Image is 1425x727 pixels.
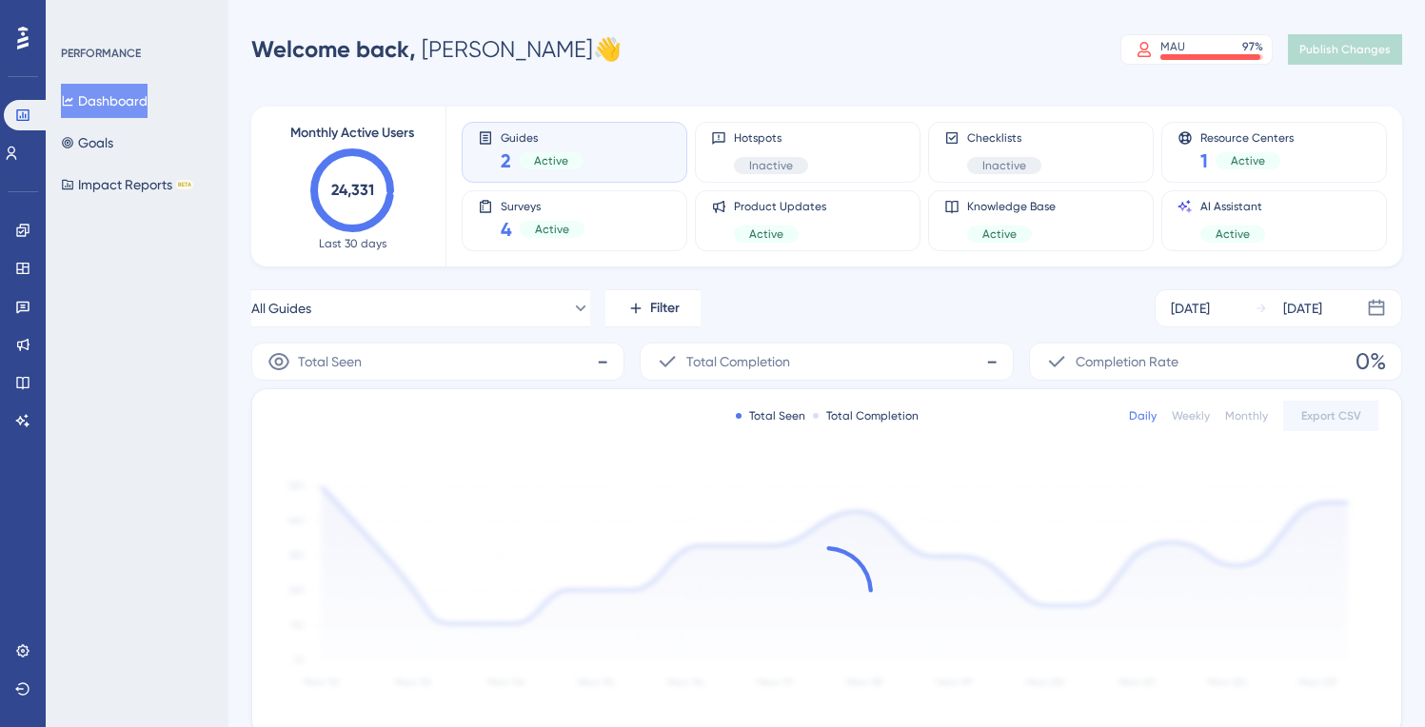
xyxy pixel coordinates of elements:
span: Publish Changes [1299,42,1391,57]
span: Active [535,222,569,237]
span: Checklists [967,130,1041,146]
text: 24,331 [331,181,374,199]
span: 0% [1356,346,1386,377]
span: Inactive [749,158,793,173]
span: 4 [501,216,512,243]
button: Filter [605,289,701,327]
span: Knowledge Base [967,199,1056,214]
span: Filter [650,297,680,320]
span: Active [534,153,568,168]
span: Export CSV [1301,408,1361,423]
div: BETA [176,180,193,189]
span: Total Seen [298,350,362,373]
span: 1 [1200,147,1208,174]
button: Export CSV [1283,401,1378,431]
div: Weekly [1172,408,1210,423]
span: Inactive [982,158,1026,173]
span: Total Completion [686,350,790,373]
div: Total Completion [813,408,919,423]
div: 97 % [1242,39,1263,54]
span: - [597,346,608,377]
span: All Guides [251,297,311,320]
div: Daily [1129,408,1157,423]
span: Completion Rate [1076,350,1178,373]
button: Dashboard [61,84,148,118]
div: PERFORMANCE [61,46,141,61]
span: Monthly Active Users [290,122,414,145]
button: Goals [61,126,113,160]
span: Active [982,226,1017,242]
span: Active [1231,153,1265,168]
div: [DATE] [1283,297,1322,320]
span: - [986,346,998,377]
span: Hotspots [734,130,808,146]
div: Total Seen [736,408,805,423]
span: Welcome back, [251,35,416,63]
div: [PERSON_NAME] 👋 [251,34,622,65]
div: [DATE] [1171,297,1210,320]
span: Resource Centers [1200,130,1294,144]
span: Active [1216,226,1250,242]
button: Publish Changes [1288,34,1402,65]
span: Last 30 days [319,236,386,251]
div: MAU [1160,39,1185,54]
button: Impact ReportsBETA [61,167,193,202]
span: 2 [501,147,511,174]
button: All Guides [251,289,590,327]
span: Active [749,226,783,242]
span: Guides [501,130,584,144]
span: Surveys [501,199,584,212]
div: Monthly [1225,408,1268,423]
span: AI Assistant [1200,199,1265,214]
span: Product Updates [734,199,826,214]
